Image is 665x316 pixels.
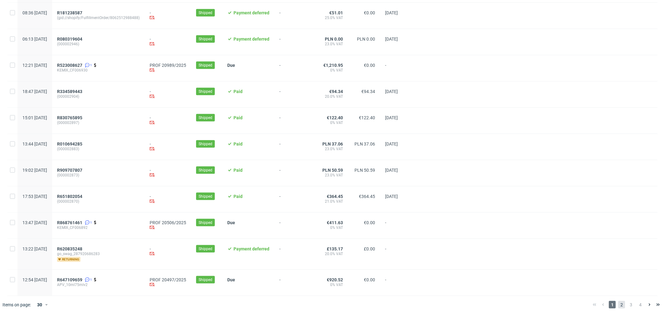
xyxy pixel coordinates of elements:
span: 15:01 [DATE] [22,115,47,120]
span: €51.01 [329,10,343,15]
span: 0% VAT [320,120,343,125]
span: 1 [90,220,92,225]
span: - [385,277,409,288]
span: Due [227,277,235,282]
div: - [150,115,186,126]
span: €122.40 [359,115,375,120]
span: [DATE] [385,115,398,120]
span: [DATE] [385,37,398,42]
span: - [279,168,310,179]
span: Shipped [199,167,212,173]
span: R523008627 [57,63,82,68]
span: - [279,37,310,47]
span: Items on page: [2,302,31,308]
span: R868761461 [57,220,82,225]
a: R334589443 [57,89,84,94]
span: R620835248 [57,246,82,251]
span: - [279,277,310,288]
span: [DATE] [385,89,398,94]
span: (000002904) [57,94,140,99]
span: (000002897) [57,120,140,125]
a: 1 [84,220,92,225]
span: Paid [234,115,243,120]
span: PLN 37.06 [354,141,375,146]
span: KEMIX_CF006892 [57,225,140,230]
span: R334589443 [57,89,82,94]
span: R830765895 [57,115,82,120]
span: £0.00 [364,246,375,251]
span: €1,210.95 [323,63,343,68]
span: - [385,246,409,262]
span: 2 [618,301,625,309]
span: Payment deferred [234,10,269,15]
span: €0.00 [364,220,375,225]
span: €94.34 [361,89,375,94]
span: - [279,89,310,100]
a: R010694285 [57,141,84,146]
span: 06:13 [DATE] [22,37,47,42]
span: 23.0% VAT [320,146,343,151]
a: R651802054 [57,194,84,199]
div: 30 [33,300,45,309]
a: PROF 20989/2025 [150,63,186,68]
span: 1 [90,277,92,282]
span: €920.52 [327,277,343,282]
a: R647109659 [57,277,84,282]
a: R080319604 [57,37,84,42]
span: [DATE] [385,10,398,15]
span: - [279,194,310,205]
span: Shipped [199,277,212,283]
span: 13:44 [DATE] [22,141,47,146]
span: (000002883) [57,146,140,151]
span: €411.63 [327,220,343,225]
div: - [150,10,186,21]
span: Shipped [199,194,212,199]
span: Shipped [199,62,212,68]
span: Shipped [199,36,212,42]
span: R651802054 [57,194,82,199]
span: €364.45 [359,194,375,199]
span: 3 [628,301,634,309]
span: KEMIX_CF006930 [57,68,140,73]
span: Payment deferred [234,246,269,251]
span: - [279,220,310,231]
div: - [150,37,186,47]
span: 13:22 [DATE] [22,246,47,251]
span: (gid://shopify/FulfillmentOrder/8062512988488) [57,15,140,20]
span: - [385,63,409,74]
a: R909707807 [57,168,84,173]
span: - [279,141,310,152]
span: Paid [234,141,243,146]
span: 23.0% VAT [320,173,343,178]
span: [DATE] [385,168,398,173]
span: returning [57,257,80,262]
span: 1 [90,63,92,68]
span: R181238587 [57,10,82,15]
span: Due [227,63,235,68]
span: €0.00 [364,63,375,68]
span: PLN 37.06 [322,141,343,146]
span: PLN 0.00 [325,37,343,42]
span: 08:36 [DATE] [22,10,47,15]
span: PLN 50.59 [354,168,375,173]
span: Shipped [199,89,212,94]
a: PROF 20506/2025 [150,220,186,225]
span: 19:02 [DATE] [22,168,47,173]
a: R830765895 [57,115,84,120]
span: 17:53 [DATE] [22,194,47,199]
span: R080319604 [57,37,82,42]
div: - [150,194,186,205]
span: [DATE] [385,194,398,199]
span: Shipped [199,10,212,16]
a: 1 [84,277,92,282]
span: R010694285 [57,141,82,146]
span: (000002873) [57,173,140,178]
span: Shipped [199,141,212,147]
span: PLN 50.59 [322,168,343,173]
a: R620835248 [57,246,84,251]
span: Paid [234,168,243,173]
span: 12:21 [DATE] [22,63,47,68]
span: €0.00 [364,10,375,15]
div: - [150,246,186,257]
span: 25.0% VAT [320,15,343,20]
